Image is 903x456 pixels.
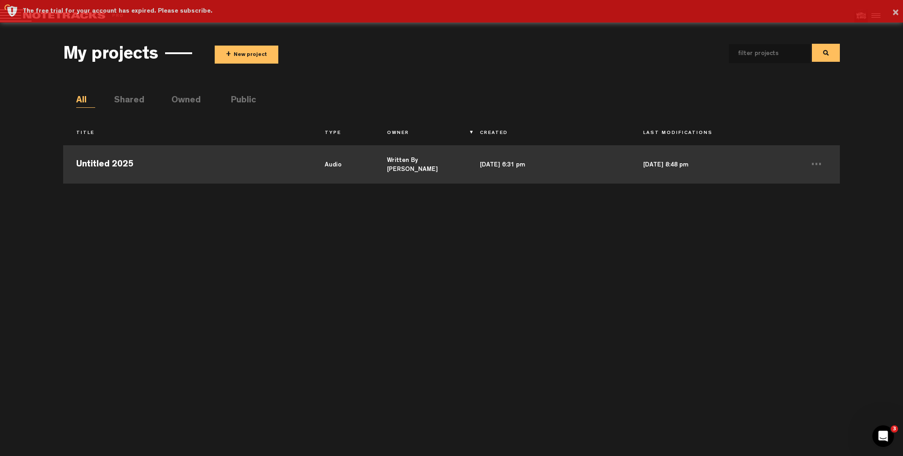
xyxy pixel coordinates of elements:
[729,44,796,63] input: filter projects
[630,143,793,184] td: [DATE] 8:48 pm
[872,425,894,447] iframe: Intercom live chat
[76,94,95,108] li: All
[312,126,374,141] th: Type
[374,143,467,184] td: Written By [PERSON_NAME]
[226,50,231,60] span: +
[171,94,190,108] li: Owned
[467,126,630,141] th: Created
[892,4,899,22] button: ×
[215,46,278,64] button: +New project
[467,143,630,184] td: [DATE] 6:31 pm
[312,143,374,184] td: audio
[114,94,133,108] li: Shared
[231,94,250,108] li: Public
[891,425,898,433] span: 3
[23,7,896,16] div: The free trial for your account has expired. Please subscribe.
[630,126,793,141] th: Last Modifications
[63,143,312,184] td: Untitled 2025
[63,46,158,65] h3: My projects
[63,126,312,141] th: Title
[374,126,467,141] th: Owner
[793,143,840,184] td: ...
